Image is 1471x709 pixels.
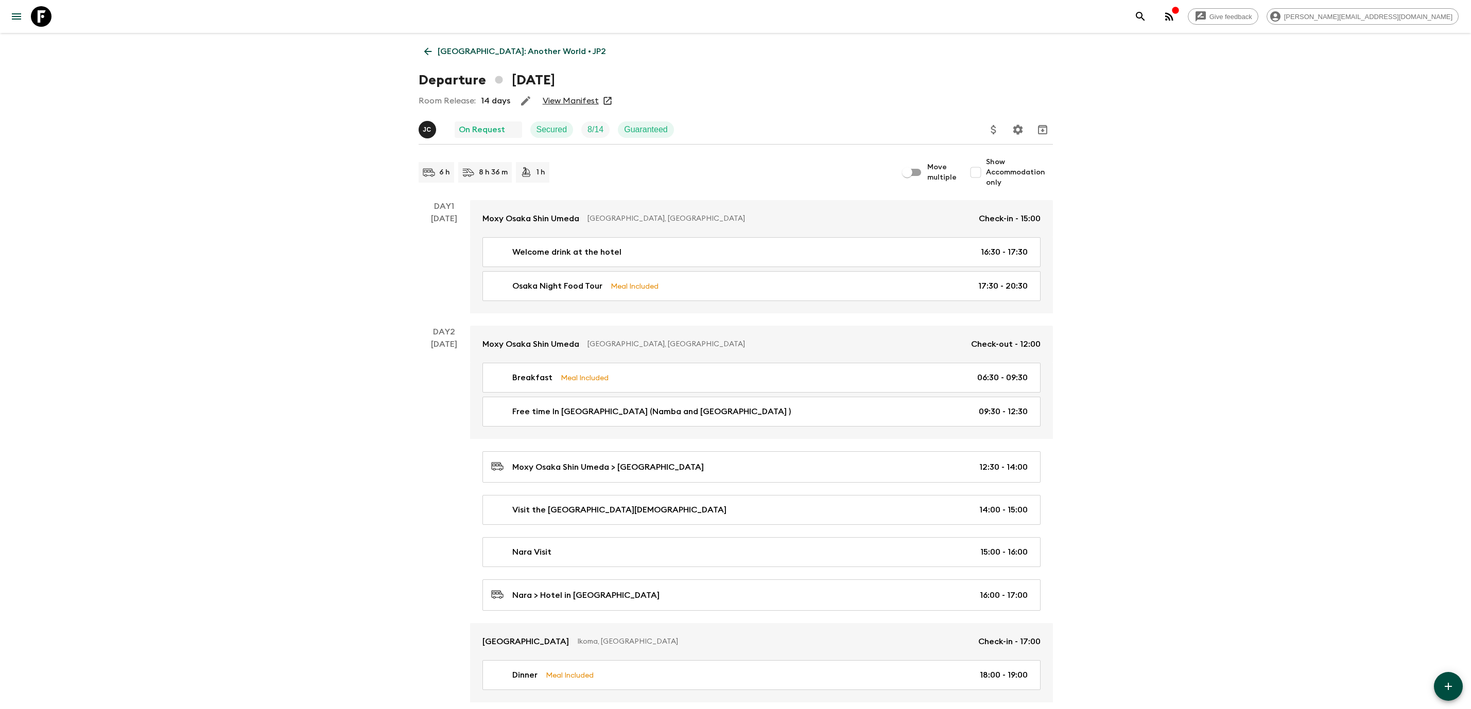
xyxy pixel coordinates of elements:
button: Settings [1008,119,1028,140]
div: [DATE] [431,338,457,702]
a: DinnerMeal Included18:00 - 19:00 [482,660,1041,690]
a: [GEOGRAPHIC_DATA]Ikoma, [GEOGRAPHIC_DATA]Check-in - 17:00 [470,623,1053,660]
p: 16:30 - 17:30 [981,246,1028,258]
p: Ikoma, [GEOGRAPHIC_DATA] [577,636,970,647]
p: Guaranteed [624,123,668,136]
span: Juno Choi [419,124,438,132]
a: Moxy Osaka Shin Umeda[GEOGRAPHIC_DATA], [GEOGRAPHIC_DATA]Check-out - 12:00 [470,326,1053,363]
a: Welcome drink at the hotel16:30 - 17:30 [482,237,1041,267]
a: Nara Visit15:00 - 16:00 [482,537,1041,567]
p: Breakfast [512,371,552,384]
h1: Departure [DATE] [419,70,555,91]
p: Welcome drink at the hotel [512,246,621,258]
p: 18:00 - 19:00 [980,669,1028,681]
a: BreakfastMeal Included06:30 - 09:30 [482,363,1041,393]
p: 09:30 - 12:30 [979,405,1028,418]
a: Give feedback [1188,8,1258,25]
p: [GEOGRAPHIC_DATA], [GEOGRAPHIC_DATA] [587,339,963,349]
p: Moxy Osaka Shin Umeda [482,212,579,225]
p: Meal Included [546,669,594,681]
p: Nara > Hotel in [GEOGRAPHIC_DATA] [512,589,660,601]
p: Secured [537,123,567,136]
p: Check-in - 17:00 [978,635,1041,648]
p: 17:30 - 20:30 [978,280,1028,292]
p: [GEOGRAPHIC_DATA]: Another World • JP2 [438,45,606,58]
p: Moxy Osaka Shin Umeda [482,338,579,350]
div: [DATE] [431,212,457,313]
p: Dinner [512,669,538,681]
button: menu [6,6,27,27]
a: View Manifest [543,96,599,106]
button: JC [419,121,438,138]
div: Trip Fill [581,121,610,138]
p: Osaka Night Food Tour [512,280,602,292]
p: 12:30 - 14:00 [979,461,1028,473]
p: 06:30 - 09:30 [977,371,1028,384]
a: Moxy Osaka Shin Umeda[GEOGRAPHIC_DATA], [GEOGRAPHIC_DATA]Check-in - 15:00 [470,200,1053,237]
p: Check-out - 12:00 [971,338,1041,350]
p: Check-in - 15:00 [979,212,1041,225]
p: Meal Included [561,372,609,383]
a: Osaka Night Food TourMeal Included17:30 - 20:30 [482,271,1041,301]
p: 14 days [481,95,510,107]
p: Free time In [GEOGRAPHIC_DATA] (Namba and [GEOGRAPHIC_DATA] ) [512,405,791,418]
p: On Request [459,123,505,136]
p: [GEOGRAPHIC_DATA], [GEOGRAPHIC_DATA] [587,214,971,224]
p: 16:00 - 17:00 [980,589,1028,601]
p: Day 1 [419,200,470,212]
div: Secured [530,121,574,138]
p: 8 / 14 [587,123,603,136]
span: Give feedback [1204,13,1258,21]
p: J C [423,126,431,134]
a: Visit the [GEOGRAPHIC_DATA][DEMOGRAPHIC_DATA]14:00 - 15:00 [482,495,1041,525]
a: Nara > Hotel in [GEOGRAPHIC_DATA]16:00 - 17:00 [482,579,1041,611]
button: search adventures [1130,6,1151,27]
a: Moxy Osaka Shin Umeda > [GEOGRAPHIC_DATA]12:30 - 14:00 [482,451,1041,483]
p: Visit the [GEOGRAPHIC_DATA][DEMOGRAPHIC_DATA] [512,504,726,516]
a: [GEOGRAPHIC_DATA]: Another World • JP2 [419,41,612,62]
p: 1 h [537,167,545,178]
p: Moxy Osaka Shin Umeda > [GEOGRAPHIC_DATA] [512,461,704,473]
p: 15:00 - 16:00 [980,546,1028,558]
span: [PERSON_NAME][EMAIL_ADDRESS][DOMAIN_NAME] [1278,13,1458,21]
p: Meal Included [611,280,659,292]
p: 8 h 36 m [479,167,508,178]
button: Archive (Completed, Cancelled or Unsynced Departures only) [1032,119,1053,140]
a: Free time In [GEOGRAPHIC_DATA] (Namba and [GEOGRAPHIC_DATA] )09:30 - 12:30 [482,397,1041,427]
p: [GEOGRAPHIC_DATA] [482,635,569,648]
p: 6 h [439,167,450,178]
div: [PERSON_NAME][EMAIL_ADDRESS][DOMAIN_NAME] [1267,8,1459,25]
p: 14:00 - 15:00 [979,504,1028,516]
p: Nara Visit [512,546,551,558]
button: Update Price, Early Bird Discount and Costs [983,119,1004,140]
p: Day 2 [419,326,470,338]
p: Room Release: [419,95,476,107]
span: Show Accommodation only [986,157,1053,188]
span: Move multiple [927,162,957,183]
